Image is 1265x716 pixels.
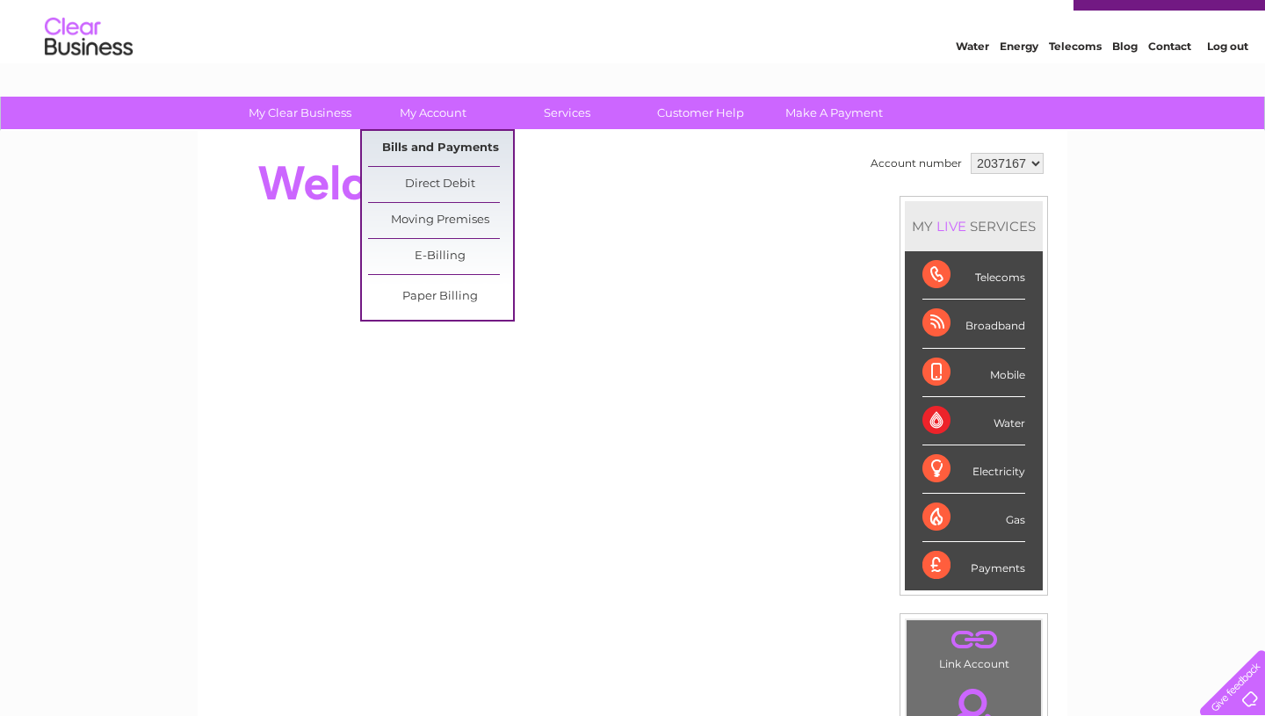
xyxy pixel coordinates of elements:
[922,349,1025,397] div: Mobile
[762,97,907,129] a: Make A Payment
[368,131,513,166] a: Bills and Payments
[1049,75,1102,88] a: Telecoms
[922,494,1025,542] div: Gas
[1112,75,1138,88] a: Blog
[922,300,1025,348] div: Broadband
[1000,75,1038,88] a: Energy
[922,251,1025,300] div: Telecoms
[922,397,1025,445] div: Water
[228,97,372,129] a: My Clear Business
[922,445,1025,494] div: Electricity
[905,201,1043,251] div: MY SERVICES
[368,239,513,274] a: E-Billing
[933,218,970,235] div: LIVE
[368,279,513,315] a: Paper Billing
[1207,75,1248,88] a: Log out
[906,619,1042,675] td: Link Account
[628,97,773,129] a: Customer Help
[361,97,506,129] a: My Account
[368,167,513,202] a: Direct Debit
[922,542,1025,589] div: Payments
[956,75,989,88] a: Water
[1148,75,1191,88] a: Contact
[495,97,640,129] a: Services
[44,46,134,99] img: logo.png
[219,10,1049,85] div: Clear Business is a trading name of Verastar Limited (registered in [GEOGRAPHIC_DATA] No. 3667643...
[866,148,966,178] td: Account number
[911,625,1037,655] a: .
[368,203,513,238] a: Moving Premises
[934,9,1055,31] a: 0333 014 3131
